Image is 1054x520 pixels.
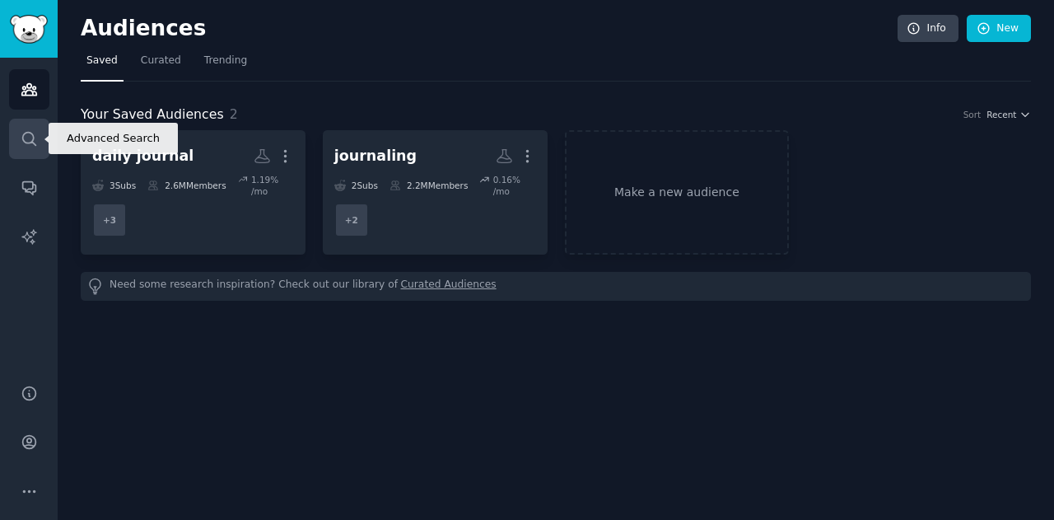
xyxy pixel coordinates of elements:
span: Your Saved Audiences [81,105,224,125]
a: Make a new audience [565,130,790,255]
a: New [967,15,1031,43]
span: Trending [204,54,247,68]
a: journaling2Subs2.2MMembers0.16% /mo+2 [323,130,548,255]
span: 2 [230,106,238,122]
span: Recent [986,109,1016,120]
a: Curated [135,48,187,82]
div: + 2 [334,203,369,237]
div: Sort [963,109,982,120]
div: Need some research inspiration? Check out our library of [81,272,1031,301]
div: 3 Sub s [92,174,136,197]
a: Info [898,15,958,43]
a: Curated Audiences [401,278,497,295]
a: Saved [81,48,124,82]
a: Trending [198,48,253,82]
div: 1.19 % /mo [251,174,294,197]
div: 0.16 % /mo [493,174,536,197]
div: 2 Sub s [334,174,378,197]
div: journaling [334,146,417,166]
img: GummySearch logo [10,15,48,44]
a: daily journal3Subs2.6MMembers1.19% /mo+3 [81,130,305,255]
button: Recent [986,109,1031,120]
div: + 3 [92,203,127,237]
h2: Audiences [81,16,898,42]
div: 2.6M Members [147,174,226,197]
span: Curated [141,54,181,68]
span: Saved [86,54,118,68]
div: daily journal [92,146,194,166]
div: 2.2M Members [389,174,468,197]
